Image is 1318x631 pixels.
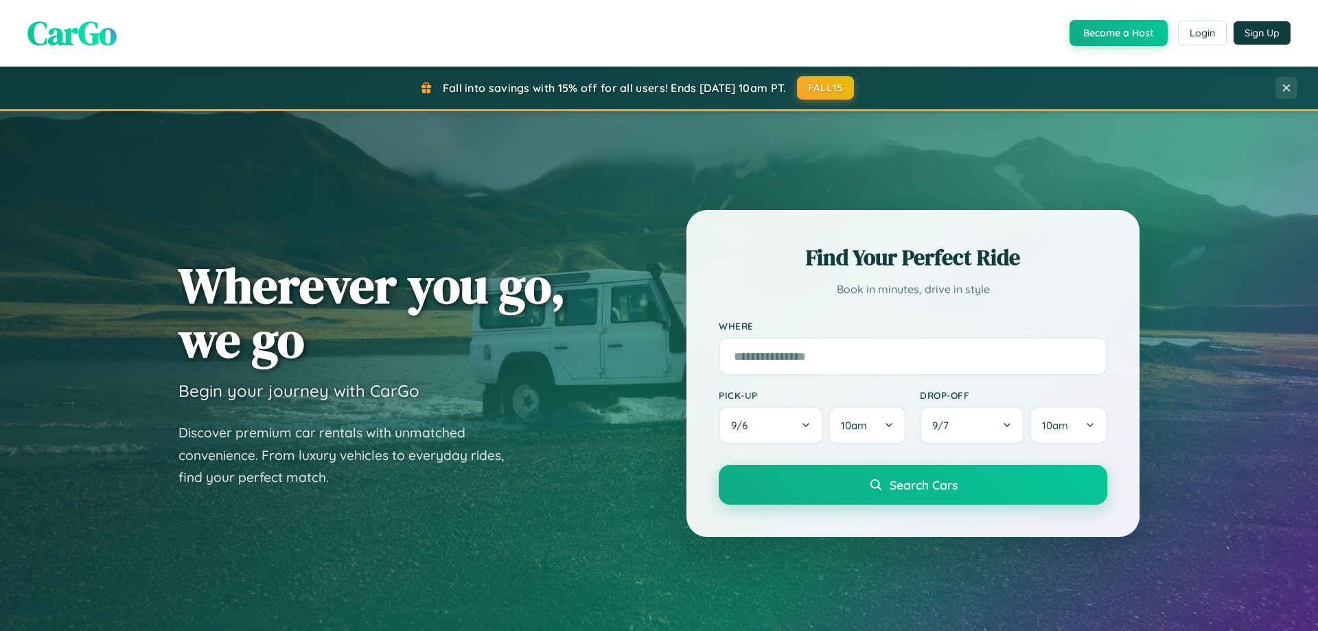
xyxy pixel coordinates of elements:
[719,242,1107,273] h2: Find Your Perfect Ride
[27,10,117,56] span: CarGo
[443,81,787,95] span: Fall into savings with 15% off for all users! Ends [DATE] 10am PT.
[1070,20,1168,46] button: Become a Host
[719,389,906,401] label: Pick-up
[178,258,566,367] h1: Wherever you go, we go
[731,419,754,432] span: 9 / 6
[920,389,1107,401] label: Drop-off
[719,279,1107,299] p: Book in minutes, drive in style
[178,380,419,401] h3: Begin your journey with CarGo
[1030,406,1107,444] button: 10am
[797,76,855,100] button: FALL15
[932,419,956,432] span: 9 / 7
[920,406,1024,444] button: 9/7
[1042,419,1068,432] span: 10am
[1234,21,1291,45] button: Sign Up
[719,465,1107,505] button: Search Cars
[719,406,823,444] button: 9/6
[841,419,867,432] span: 10am
[178,422,522,489] p: Discover premium car rentals with unmatched convenience. From luxury vehicles to everyday rides, ...
[1178,21,1227,45] button: Login
[719,320,1107,332] label: Where
[890,477,958,492] span: Search Cars
[829,406,906,444] button: 10am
